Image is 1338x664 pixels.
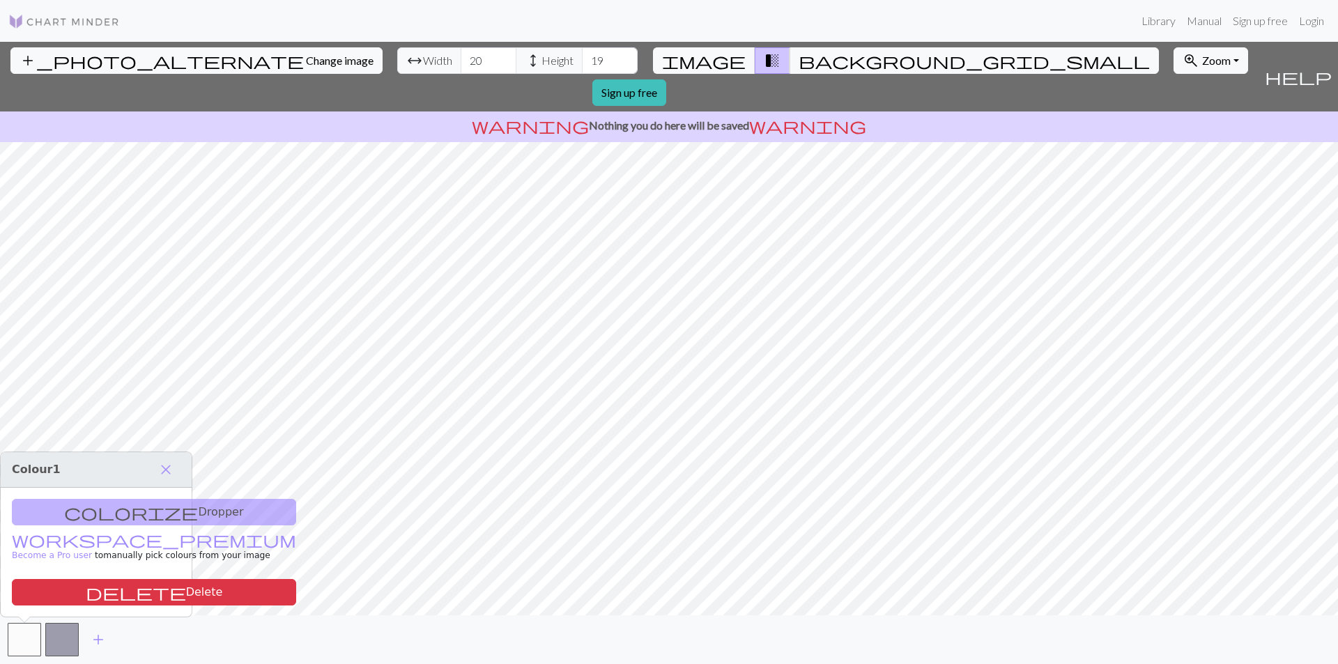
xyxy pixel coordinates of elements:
[406,51,423,70] span: arrow_range
[90,630,107,649] span: add
[764,51,780,70] span: transition_fade
[1293,7,1330,35] a: Login
[662,51,746,70] span: image
[1265,67,1332,86] span: help
[423,52,452,69] span: Width
[6,117,1332,134] p: Nothing you do here will be saved
[12,536,296,560] a: Become a Pro user
[1136,7,1181,35] a: Library
[12,579,296,605] button: Delete color
[10,47,383,74] button: Change image
[799,51,1150,70] span: background_grid_small
[525,51,541,70] span: height
[86,582,186,602] span: delete
[151,458,180,481] button: Close
[12,536,296,560] small: to manually pick colours from your image
[541,52,574,69] span: Height
[1181,7,1227,35] a: Manual
[1227,7,1293,35] a: Sign up free
[592,79,666,106] a: Sign up free
[81,626,116,653] button: Add color
[8,13,120,30] img: Logo
[20,51,304,70] span: add_photo_alternate
[749,116,866,135] span: warning
[1259,42,1338,111] button: Help
[12,463,61,476] span: Colour 1
[12,530,296,549] span: workspace_premium
[306,54,374,67] span: Change image
[1202,54,1231,67] span: Zoom
[157,460,174,479] span: close
[1183,51,1199,70] span: zoom_in
[1174,47,1248,74] button: Zoom
[472,116,589,135] span: warning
